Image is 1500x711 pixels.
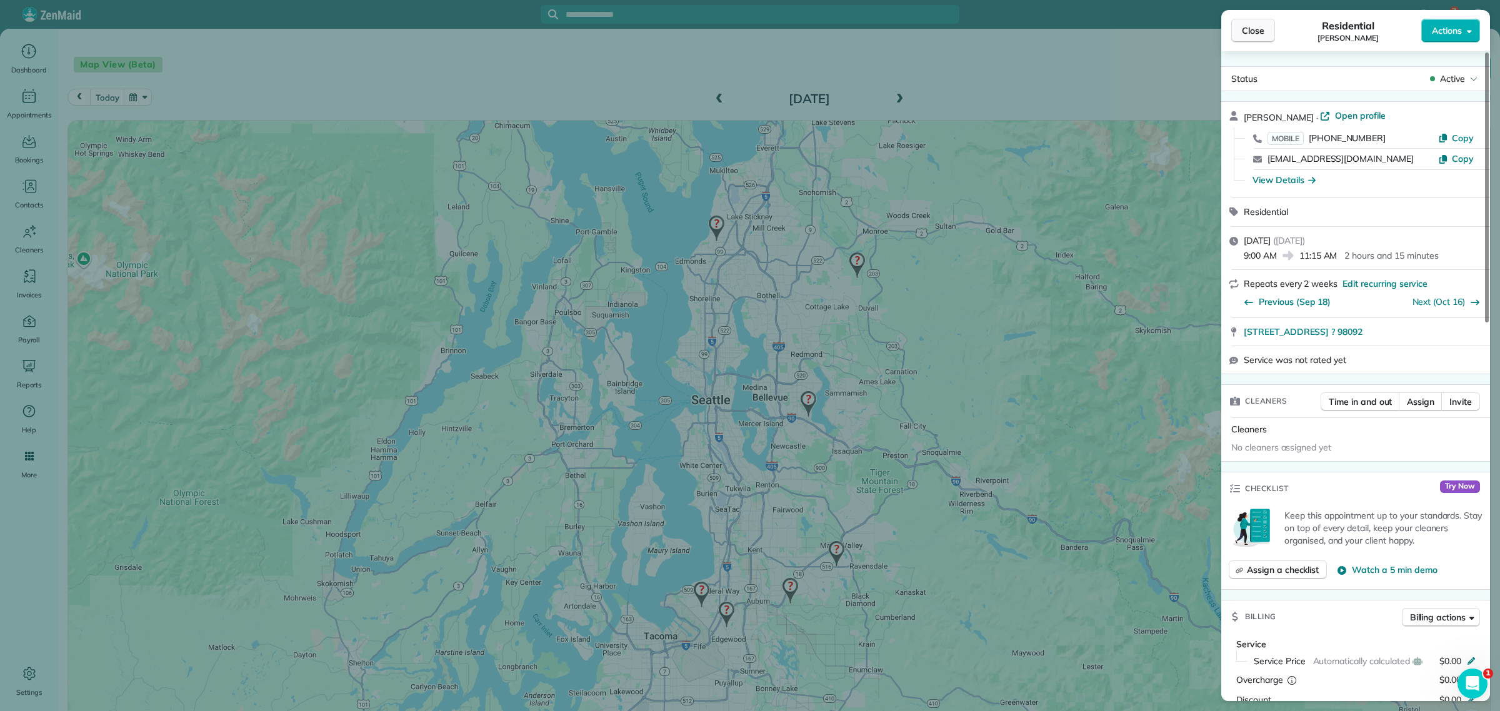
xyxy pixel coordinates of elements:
span: Repeats every 2 weeks [1244,278,1337,289]
span: No cleaners assigned yet [1231,442,1331,453]
div: Overcharge [1236,674,1344,686]
span: Edit recurring service [1342,277,1427,290]
button: Close [1231,19,1275,42]
span: Invite [1449,395,1472,408]
span: Automatically calculated [1313,655,1410,667]
span: Close [1242,24,1264,37]
span: $0.00 [1439,694,1461,705]
span: Billing actions [1410,611,1466,624]
button: Copy [1438,152,1474,165]
button: Previous (Sep 18) [1244,296,1331,308]
span: Watch a 5 min demo [1352,564,1437,576]
span: Service Price [1254,655,1306,667]
button: Invite [1441,392,1480,411]
span: · [1314,112,1321,122]
span: Try Now [1440,480,1480,493]
span: Time in and out [1329,395,1392,408]
button: Service PriceAutomatically calculated$0.00 [1246,651,1480,671]
a: Next (Oct 16) [1412,296,1466,307]
span: 11:15 AM [1299,249,1337,262]
button: Next (Oct 16) [1412,296,1481,308]
p: 2 hours and 15 minutes [1344,249,1438,262]
span: Copy [1452,153,1474,164]
span: Cleaners [1245,395,1287,407]
span: Active [1440,72,1465,85]
span: Actions [1432,24,1462,37]
button: Watch a 5 min demo [1337,564,1437,576]
a: [EMAIL_ADDRESS][DOMAIN_NAME] [1267,153,1414,164]
span: 1 [1483,669,1493,679]
span: Previous (Sep 18) [1259,296,1331,308]
span: Assign a checklist [1247,564,1319,576]
a: Open profile [1320,109,1386,122]
span: 9:00 AM [1244,249,1277,262]
a: [STREET_ADDRESS] ? 98092 [1244,326,1482,338]
a: MOBILE[PHONE_NUMBER] [1267,132,1386,144]
button: Time in and out [1321,392,1400,411]
iframe: Intercom live chat [1457,669,1487,699]
span: [PHONE_NUMBER] [1309,132,1386,144]
span: Status [1231,73,1257,84]
span: Assign [1407,395,1434,408]
span: Discount [1236,694,1271,705]
span: Residential [1244,206,1288,217]
span: Service was not rated yet [1244,354,1346,366]
span: [DATE] [1244,235,1271,246]
span: [PERSON_NAME] [1244,112,1314,123]
button: Assign a checklist [1229,560,1327,579]
button: Copy [1438,132,1474,144]
span: Residential [1322,18,1375,33]
span: Billing [1245,610,1276,623]
span: ( [DATE] ) [1273,235,1305,246]
p: Keep this appointment up to your standards. Stay on top of every detail, keep your cleaners organ... [1284,509,1482,547]
button: Assign [1399,392,1442,411]
span: MOBILE [1267,132,1304,145]
span: [PERSON_NAME] [1317,33,1379,43]
span: [STREET_ADDRESS] ? 98092 [1244,326,1362,338]
span: Service [1236,639,1266,650]
span: Cleaners [1231,424,1267,435]
span: Copy [1452,132,1474,144]
span: $0.00 [1439,655,1461,667]
span: Checklist [1245,482,1289,495]
span: $0.00 [1439,674,1461,685]
span: Open profile [1335,109,1386,122]
button: View Details [1252,174,1316,186]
